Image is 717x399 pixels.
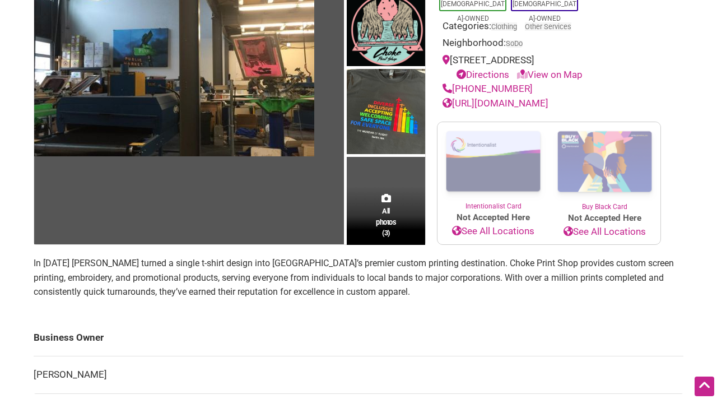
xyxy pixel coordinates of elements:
div: Scroll Back to Top [695,377,714,396]
a: See All Locations [549,225,660,239]
span: All photos (3) [376,206,396,238]
div: [STREET_ADDRESS] [443,53,655,82]
span: Not Accepted Here [549,212,660,225]
span: SoDo [506,40,523,48]
img: Buy Black Card [549,122,660,202]
a: View on Map [517,69,583,80]
a: Other Services [525,22,571,31]
div: Neighborhood: [443,36,655,53]
a: Directions [457,69,509,80]
td: Business Owner [34,319,683,356]
div: Categories: [443,19,655,36]
a: Intentionalist Card [437,122,549,211]
a: See All Locations [437,224,549,239]
span: Not Accepted Here [437,211,549,224]
img: Intentionalist Card [437,122,549,201]
p: In [DATE] [PERSON_NAME] turned a single t-shirt design into [GEOGRAPHIC_DATA]’s premier custom pr... [34,256,683,299]
a: [PHONE_NUMBER] [443,83,533,94]
a: [URL][DOMAIN_NAME] [443,98,548,109]
td: [PERSON_NAME] [34,356,683,394]
a: Buy Black Card [549,122,660,212]
a: Clothing [491,22,517,31]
